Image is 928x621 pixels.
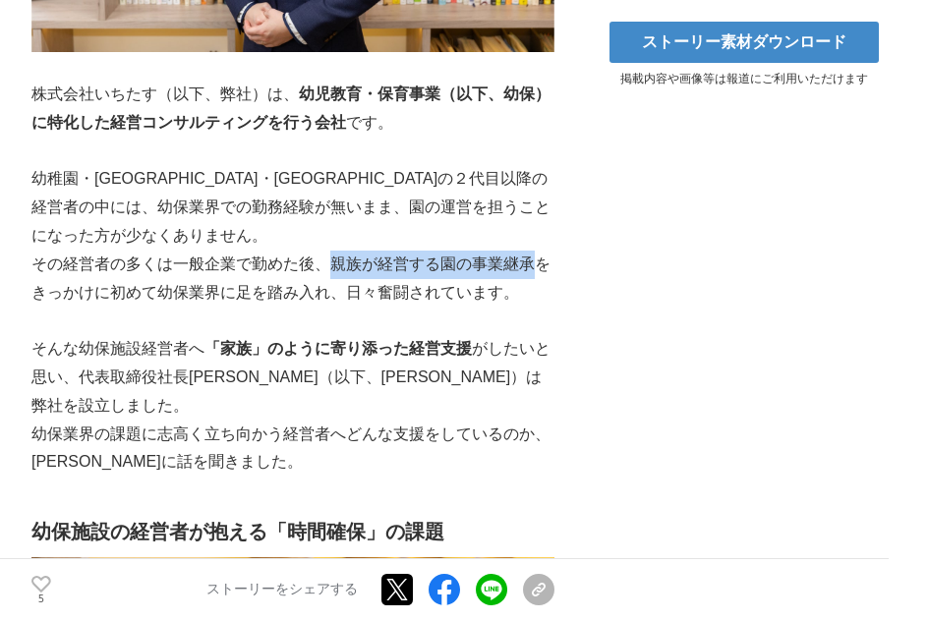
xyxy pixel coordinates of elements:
p: 幼保業界の課題に志高く立ち向かう経営者へどんな支援をしているのか、[PERSON_NAME]に話を聞きました。 [31,421,554,478]
strong: 「家族」のように寄り添った経営支援 [204,340,472,357]
p: ストーリーをシェアする [206,582,358,599]
p: 掲載内容や画像等は報道にご利用いただけます [597,71,892,87]
a: ストーリー素材ダウンロード [609,22,879,63]
p: 幼稚園・[GEOGRAPHIC_DATA]・[GEOGRAPHIC_DATA]の２代目以降の経営者の中には、幼保業界での勤務経験が無いまま、園の運営を担うことになった方が少なくありません。 [31,165,554,250]
h2: 幼保施設の経営者が抱える「時間確保」の課題 [31,516,554,547]
p: 株式会社いちたす（以下、弊社）は、 です。 [31,81,554,138]
strong: 幼児教育・保育事業（以下、幼保）に特化した経営コンサルティングを行う会社 [31,85,551,131]
p: その経営者の多くは一般企業で勤めた後、親族が経営する園の事業継承をきっかけに初めて幼保業界に足を踏み入れ、日々奮闘されています。 [31,251,554,308]
p: 5 [31,594,51,604]
p: そんな幼保施設経営者へ がしたいと思い、代表取締役社長[PERSON_NAME]（以下、[PERSON_NAME]）は弊社を設立しました。 [31,335,554,420]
